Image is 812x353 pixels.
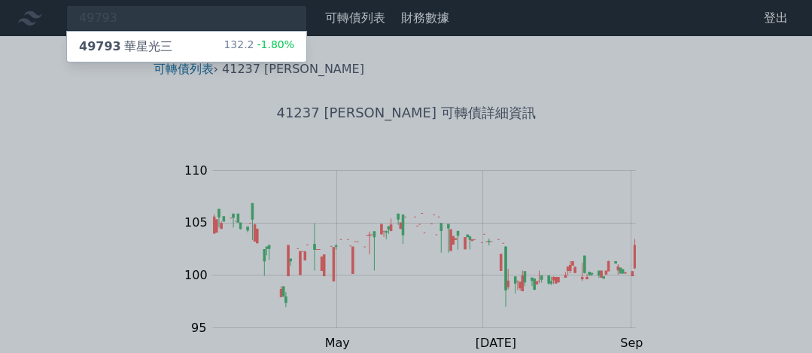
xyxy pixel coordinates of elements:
[67,32,306,62] a: 49793華星光三 132.2-1.80%
[79,39,121,53] span: 49793
[79,38,172,56] div: 華星光三
[254,38,294,50] span: -1.80%
[737,281,812,353] div: 聊天小工具
[737,281,812,353] iframe: Chat Widget
[224,38,294,56] div: 132.2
